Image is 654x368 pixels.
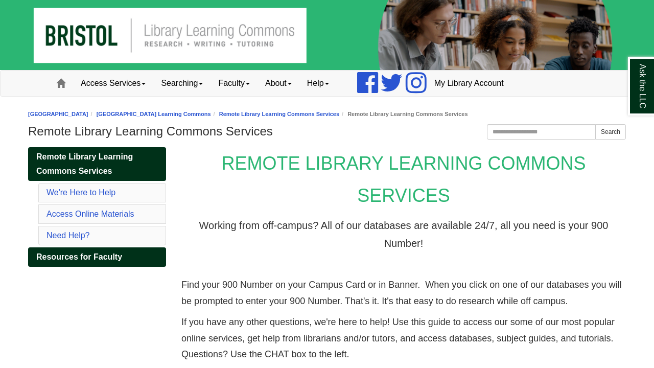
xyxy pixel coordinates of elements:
[97,111,211,117] a: [GEOGRAPHIC_DATA] Learning Commons
[181,280,621,306] span: Find your 900 Number on your Campus Card or in Banner. When you click on one of our databases you...
[299,71,337,96] a: Help
[73,71,153,96] a: Access Services
[595,124,626,140] button: Search
[153,71,211,96] a: Searching
[222,153,586,206] span: REMOTE LIBRARY LEARNING COMMONS SERVICES
[28,111,88,117] a: [GEOGRAPHIC_DATA]
[36,152,133,175] span: Remote Library Learning Commons Services
[28,147,166,267] div: Guide Pages
[258,71,299,96] a: About
[199,220,609,249] span: Working from off-campus? All of our databases are available 24/7, all you need is your 900 Number!
[28,247,166,267] a: Resources for Faculty
[36,252,122,261] span: Resources for Faculty
[28,109,626,119] nav: breadcrumb
[28,147,166,181] a: Remote Library Learning Commons Services
[46,210,134,218] a: Access Online Materials
[219,111,339,117] a: Remote Library Learning Commons Services
[46,188,115,197] a: We're Here to Help
[211,71,258,96] a: Faculty
[181,317,615,359] span: If you have any other questions, we're here to help! Use this guide to access our some of our mos...
[46,231,90,240] a: Need Help?
[339,109,468,119] li: Remote Library Learning Commons Services
[427,71,511,96] a: My Library Account
[28,124,626,139] h1: Remote Library Learning Commons Services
